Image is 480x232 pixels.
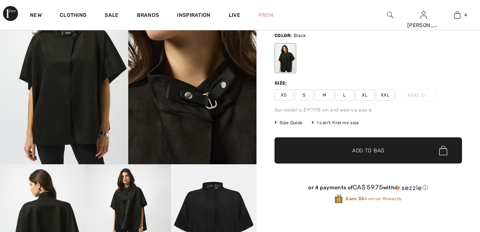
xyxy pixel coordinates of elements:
img: Avenue Rewards [334,194,343,204]
span: XXL [376,89,394,101]
span: Black [294,33,306,38]
img: Sezzle [394,184,421,191]
a: New [30,12,42,20]
strong: Earn 35 [346,196,364,201]
span: XS [274,89,293,101]
div: or 4 payments of with [274,184,462,191]
span: L [335,89,354,101]
div: Size: [274,80,289,86]
span: Inspiration [177,12,210,20]
span: Avenue Rewards [346,195,402,202]
a: Clothing [60,12,87,20]
img: My Info [420,10,427,19]
a: Sign In [420,11,427,18]
span: Add to Bag [352,147,384,155]
img: Bag.svg [439,146,447,155]
span: XXXL [396,89,436,101]
div: [PERSON_NAME] [407,21,440,29]
img: 1ère Avenue [3,6,18,21]
div: I can't find my size [312,119,359,126]
span: XL [355,89,374,101]
a: Live [229,11,240,19]
span: Color: [274,33,292,38]
img: ring-m.svg [421,93,425,97]
button: Add to Bag [274,137,462,164]
div: Black [276,44,295,72]
a: Prom [258,11,273,19]
span: Size Guide [274,119,303,126]
span: S [295,89,313,101]
img: My Bag [454,10,460,19]
a: Brands [137,12,159,20]
a: 4 [441,10,474,19]
a: Sale [105,12,118,20]
div: or 4 payments ofCA$ 59.75withSezzle Click to learn more about Sezzle [274,184,462,194]
img: search the website [387,10,393,19]
div: Our model is 5'9"/175 cm and wears a size 6. [274,107,462,113]
span: M [315,89,334,101]
span: 4 [464,12,467,18]
span: CA$ 59.75 [353,183,383,191]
